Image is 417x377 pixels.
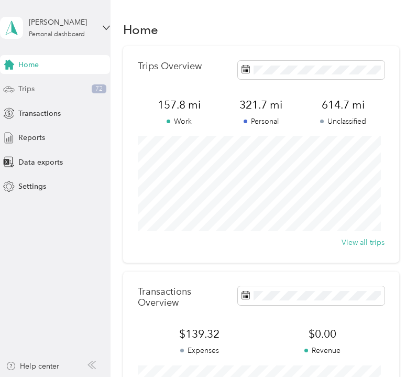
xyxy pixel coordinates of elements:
span: 321.7 mi [220,98,302,112]
p: Expenses [138,345,261,356]
div: [PERSON_NAME] [29,17,94,28]
span: 157.8 mi [138,98,220,112]
p: Unclassified [302,116,385,127]
span: 614.7 mi [302,98,385,112]
p: Personal [220,116,302,127]
iframe: Everlance-gr Chat Button Frame [358,318,417,377]
p: Work [138,116,220,127]
button: View all trips [342,237,385,248]
span: Trips [18,83,35,94]
button: Help center [6,361,59,372]
span: Reports [18,132,45,143]
p: Revenue [261,345,384,356]
span: $139.32 [138,327,261,341]
div: Personal dashboard [29,31,85,38]
p: Trips Overview [138,61,202,72]
span: Transactions [18,108,61,119]
span: Data exports [18,157,63,168]
h1: Home [123,24,158,35]
span: Settings [18,181,46,192]
span: $0.00 [261,327,384,341]
span: Home [18,59,39,70]
span: 72 [92,84,106,94]
p: Transactions Overview [138,286,232,308]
